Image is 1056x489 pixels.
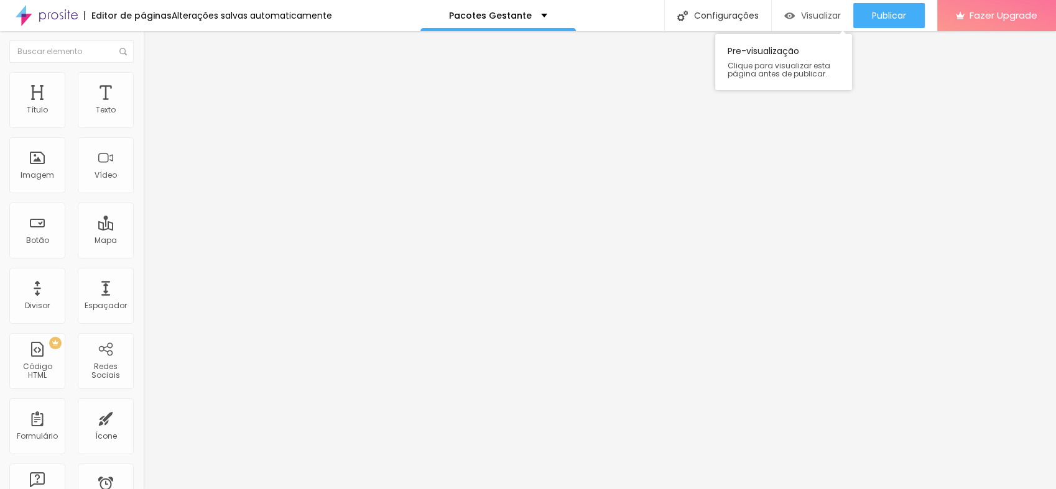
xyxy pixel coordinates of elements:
div: Alterações salvas automaticamente [172,11,332,20]
div: Código HTML [12,362,62,380]
button: Visualizar [772,3,853,28]
span: Fazer Upgrade [970,10,1037,21]
div: Botão [26,236,49,245]
div: Editor de páginas [84,11,172,20]
div: Título [27,106,48,114]
iframe: Editor [143,31,1056,489]
img: Icone [119,48,127,55]
img: view-1.svg [784,11,795,21]
span: Publicar [872,11,906,21]
div: Espaçador [85,301,127,310]
input: Buscar elemento [9,40,134,63]
div: Vídeo [95,171,117,180]
div: Divisor [25,301,50,310]
img: Icone [677,11,688,21]
div: Ícone [95,432,117,441]
p: Pacotes Gestante [449,11,532,20]
div: Pre-visualização [715,34,852,90]
button: Publicar [853,3,925,28]
div: Texto [96,106,116,114]
div: Redes Sociais [81,362,130,380]
div: Imagem [21,171,54,180]
span: Visualizar [801,11,841,21]
div: Formulário [17,432,58,441]
div: Mapa [95,236,117,245]
span: Clique para visualizar esta página antes de publicar. [728,62,840,78]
